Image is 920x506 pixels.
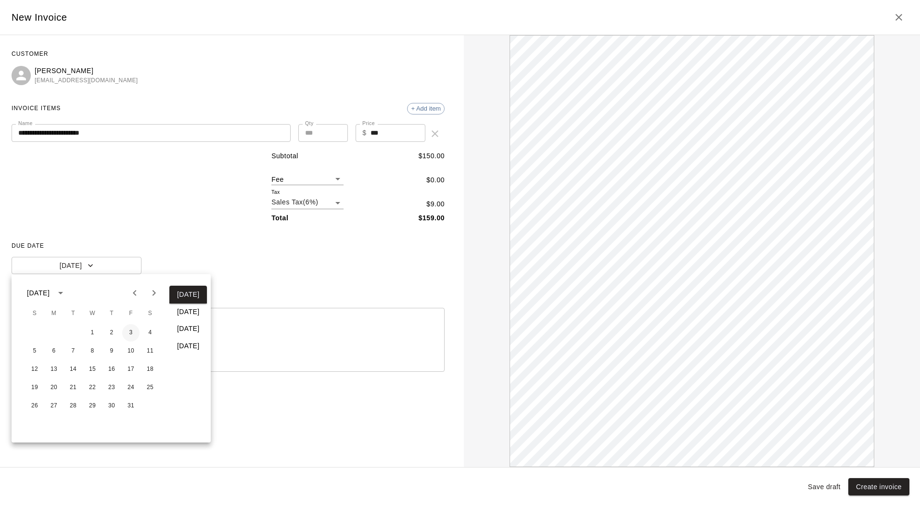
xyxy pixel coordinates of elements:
div: [DATE] [27,288,50,298]
button: 17 [122,361,140,378]
span: Monday [45,304,63,323]
button: 27 [45,397,63,415]
button: [DATE] [169,286,207,304]
button: 5 [26,342,43,360]
button: 29 [84,397,101,415]
button: 20 [45,379,63,396]
button: 18 [141,361,159,378]
button: Next month [144,283,164,303]
button: 30 [103,397,120,415]
button: 8 [84,342,101,360]
button: 16 [103,361,120,378]
button: 14 [64,361,82,378]
button: 15 [84,361,101,378]
button: 31 [122,397,140,415]
button: Previous month [125,283,144,303]
span: Sunday [26,304,43,323]
button: 10 [122,342,140,360]
button: 25 [141,379,159,396]
button: 7 [64,342,82,360]
button: [DATE] [169,320,207,338]
button: 23 [103,379,120,396]
button: 9 [103,342,120,360]
button: 12 [26,361,43,378]
button: 13 [45,361,63,378]
span: Saturday [141,304,159,323]
button: 11 [141,342,159,360]
span: Wednesday [84,304,101,323]
button: 26 [26,397,43,415]
button: 1 [84,324,101,342]
button: 22 [84,379,101,396]
button: calendar view is open, switch to year view [52,285,69,301]
button: 2 [103,324,120,342]
button: 28 [64,397,82,415]
button: [DATE] [169,337,207,355]
span: Friday [122,304,140,323]
button: 24 [122,379,140,396]
button: [DATE] [169,303,207,321]
span: Thursday [103,304,120,323]
button: 21 [64,379,82,396]
button: 6 [45,342,63,360]
span: Tuesday [64,304,82,323]
button: 19 [26,379,43,396]
button: 4 [141,324,159,342]
button: 3 [122,324,140,342]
